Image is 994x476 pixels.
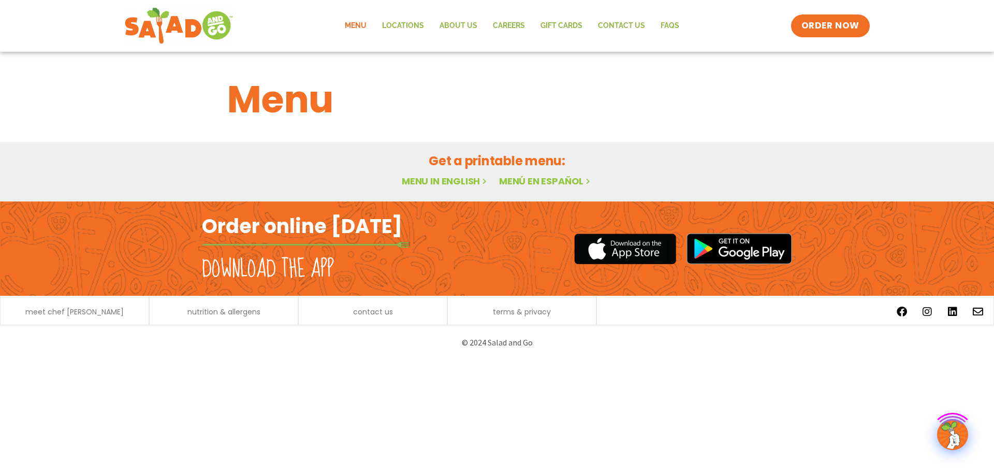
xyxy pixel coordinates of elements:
a: meet chef [PERSON_NAME] [25,308,124,315]
img: fork [202,242,409,248]
a: terms & privacy [493,308,551,315]
img: appstore [574,232,676,266]
span: ORDER NOW [801,20,859,32]
h2: Download the app [202,255,334,284]
h2: Get a printable menu: [227,152,767,170]
a: Contact Us [590,14,653,38]
h2: Order online [DATE] [202,213,402,239]
a: GIFT CARDS [533,14,590,38]
nav: Menu [337,14,687,38]
a: Careers [485,14,533,38]
a: FAQs [653,14,687,38]
a: Locations [374,14,432,38]
img: google_play [686,233,792,264]
a: Menu in English [402,175,489,187]
a: Menú en español [499,175,592,187]
a: Menu [337,14,374,38]
img: new-SAG-logo-768×292 [124,5,233,47]
a: nutrition & allergens [187,308,260,315]
a: ORDER NOW [791,15,870,37]
a: contact us [353,308,393,315]
p: © 2024 Salad and Go [207,336,787,350]
a: About Us [432,14,485,38]
h1: Menu [227,71,767,127]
